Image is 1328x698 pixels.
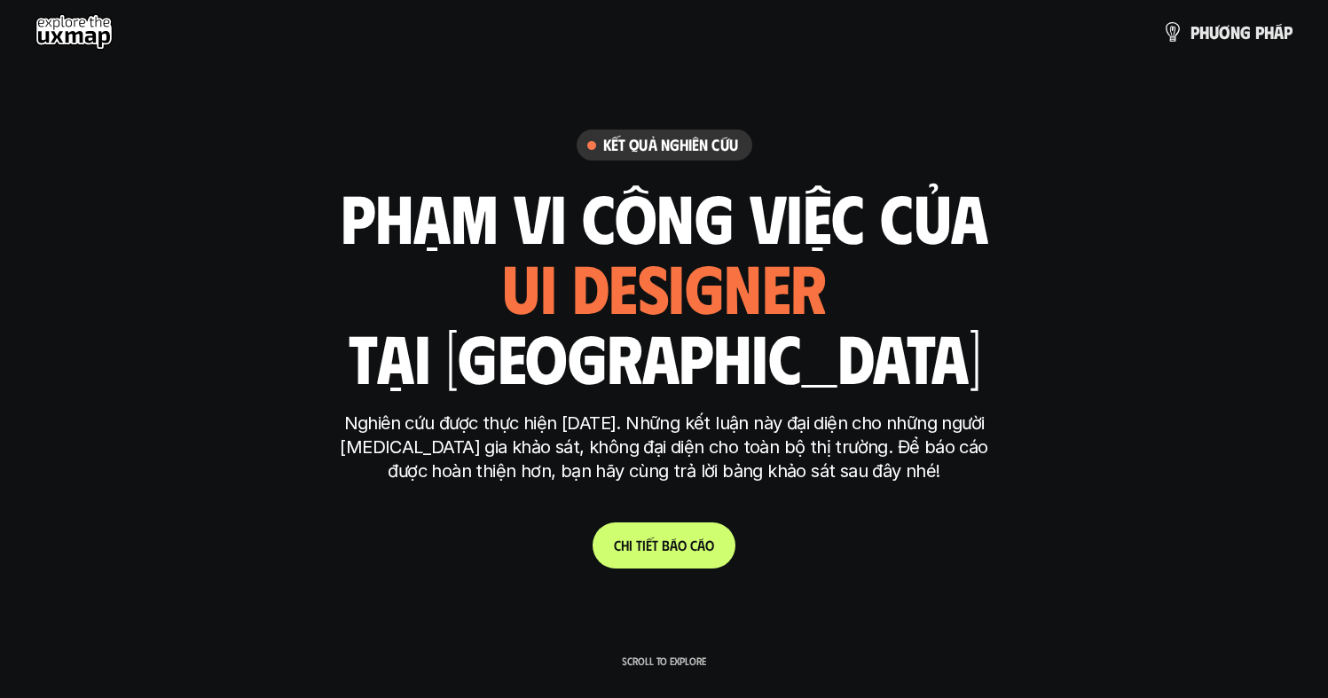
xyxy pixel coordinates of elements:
span: c [690,537,697,553]
span: h [1199,22,1209,42]
span: g [1240,22,1251,42]
span: h [1264,22,1274,42]
h1: phạm vi công việc của [341,179,988,254]
span: á [670,537,678,553]
span: p [1255,22,1264,42]
p: Nghiên cứu được thực hiện [DATE]. Những kết luận này đại diện cho những người [MEDICAL_DATA] gia ... [332,412,997,483]
span: n [1230,22,1240,42]
span: p [1284,22,1293,42]
span: b [662,537,670,553]
span: i [642,537,646,553]
span: o [678,537,687,553]
span: C [614,537,621,553]
a: Chitiếtbáocáo [593,522,735,569]
a: phươngpháp [1162,14,1293,50]
span: ư [1209,22,1219,42]
h6: Kết quả nghiên cứu [603,135,738,155]
span: h [621,537,629,553]
span: t [652,537,658,553]
p: Scroll to explore [622,655,706,667]
span: o [705,537,714,553]
span: p [1190,22,1199,42]
span: i [629,537,633,553]
span: ế [646,537,652,553]
span: ơ [1219,22,1230,42]
span: á [697,537,705,553]
h1: tại [GEOGRAPHIC_DATA] [348,319,980,394]
span: á [1274,22,1284,42]
span: t [636,537,642,553]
